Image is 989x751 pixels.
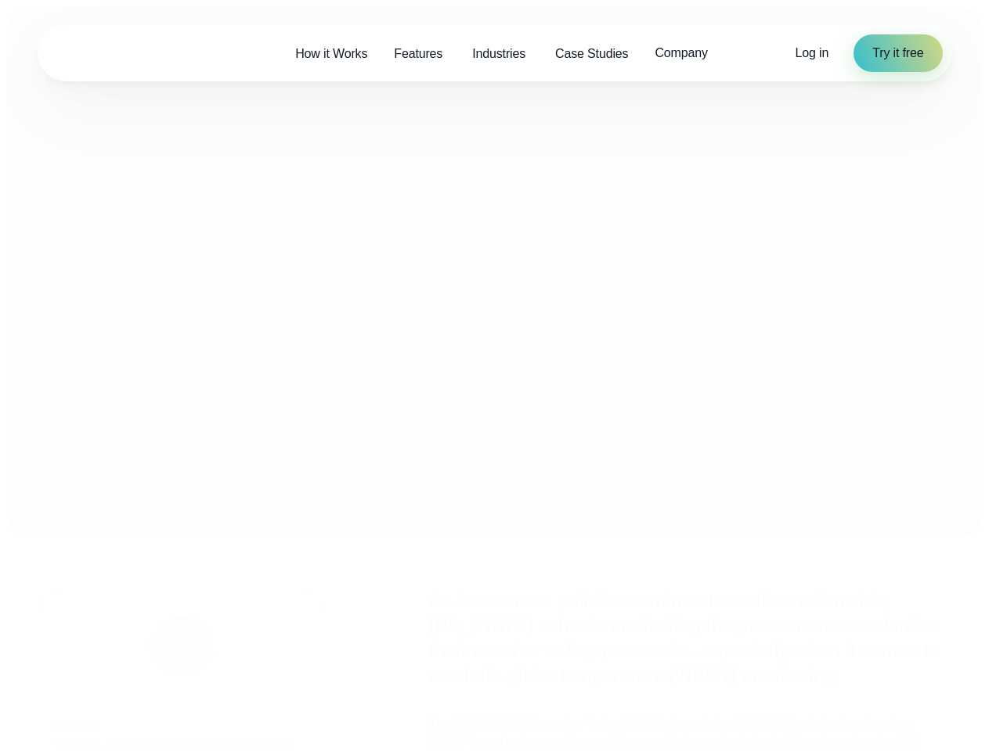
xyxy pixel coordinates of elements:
[555,45,628,63] span: Case Studies
[394,45,442,63] span: Features
[796,46,829,59] span: Log in
[872,44,923,63] span: Try it free
[542,38,641,70] a: Case Studies
[854,34,942,72] a: Try it free
[655,44,707,63] span: Company
[472,45,525,63] span: Industries
[282,38,381,70] a: How it Works
[796,44,829,63] a: Log in
[295,45,367,63] span: How it Works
